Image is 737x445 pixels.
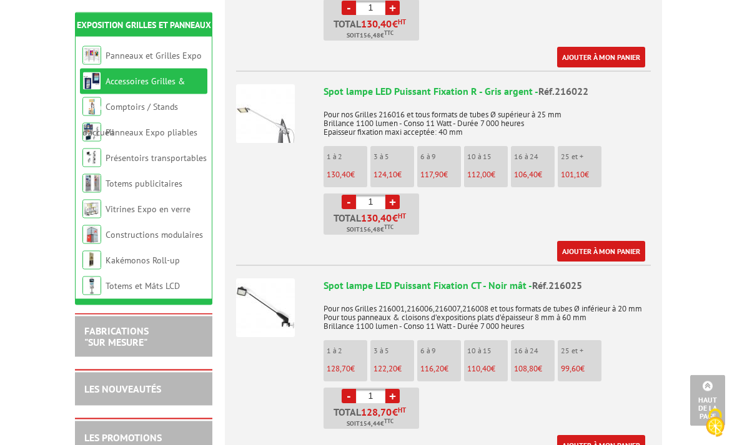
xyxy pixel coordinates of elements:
img: Panneaux et Grilles Expo [82,46,101,65]
p: € [514,171,555,180]
p: € [467,365,508,374]
a: Accessoires Grilles & Panneaux [82,76,185,112]
span: 116,20 [420,364,444,374]
p: 16 à 24 [514,153,555,162]
p: € [467,171,508,180]
span: 122,20 [373,364,397,374]
span: Réf.216025 [532,280,582,292]
span: 101,10 [561,170,585,180]
img: Présentoirs transportables [82,149,101,167]
a: Comptoirs / Stands d'accueil [82,101,178,138]
a: Constructions modulaires [106,229,203,240]
img: Totems et Mâts LCD [82,276,101,295]
p: € [561,365,601,374]
a: Panneaux Expo pliables [106,127,197,138]
p: Total [327,213,419,235]
p: Pour nos Grilles 216016 et tous formats de tubes Ø supérieur à 25 mm Brillance 1100 lumen - Conso... [324,102,651,137]
sup: HT [398,406,406,415]
img: Vitrines Expo en verre [82,200,101,218]
a: Vitrines Expo en verre [106,203,190,215]
p: Pour nos Grilles 216001,216006,216007,216008 et tous formats de tubes Ø inférieur à 20 mm Pour to... [324,296,651,331]
span: € [392,19,398,29]
a: Panneaux et Grilles Expo [106,50,202,61]
img: Totems publicitaires [82,174,101,193]
a: - [342,1,356,16]
span: Soit € [347,419,393,429]
span: 99,60 [561,364,580,374]
sup: HT [398,18,406,27]
p: € [420,171,461,180]
p: 25 et + [561,347,601,356]
span: Réf.216022 [538,86,588,98]
a: LES PROMOTIONS [84,431,162,444]
a: Totems et Mâts LCD [106,280,180,291]
p: € [373,365,414,374]
a: Haut de la page [690,375,725,426]
span: 108,80 [514,364,538,374]
span: 124,10 [373,170,397,180]
p: 1 à 2 [327,153,367,162]
span: 110,40 [467,364,491,374]
a: Ajouter à mon panier [557,242,645,262]
span: Soit € [347,31,393,41]
p: 1 à 2 [327,347,367,356]
sup: TTC [384,30,393,37]
a: + [385,1,400,16]
p: Total [327,408,419,429]
span: 112,00 [467,170,491,180]
a: Totems publicitaires [106,178,182,189]
span: 128,70 [361,408,392,418]
p: € [327,171,367,180]
a: - [342,389,356,404]
p: 25 et + [561,153,601,162]
span: 156,48 [360,31,380,41]
a: + [385,389,400,404]
div: Spot lampe LED Puissant Fixation R - Gris argent - [324,85,651,99]
a: + [385,195,400,210]
img: Kakémonos Roll-up [82,251,101,270]
img: Spot lampe LED Puissant Fixation R - Gris argent [236,85,295,144]
p: € [373,171,414,180]
p: 3 à 5 [373,153,414,162]
button: Cookies (fenêtre modale) [693,403,737,445]
p: 10 à 15 [467,153,508,162]
div: Spot lampe LED Puissant Fixation CT - Noir mât - [324,279,651,293]
p: 3 à 5 [373,347,414,356]
img: Spot lampe LED Puissant Fixation CT - Noir mât [236,279,295,338]
span: 130,40 [361,213,392,223]
span: 130,40 [327,170,350,180]
span: 130,40 [361,19,392,29]
span: 128,70 [327,364,350,374]
a: FABRICATIONS"Sur Mesure" [84,325,149,348]
img: Accessoires Grilles & Panneaux [82,72,101,90]
sup: TTC [384,224,393,231]
p: € [561,171,601,180]
a: Présentoirs transportables [106,152,207,164]
a: LES NOUVEAUTÉS [84,383,161,395]
p: € [514,365,555,374]
span: 117,90 [420,170,443,180]
sup: HT [398,212,406,221]
img: Constructions modulaires [82,225,101,244]
p: 6 à 9 [420,347,461,356]
p: Total [327,19,419,41]
span: Soit € [347,225,393,235]
p: € [327,365,367,374]
span: 156,48 [360,225,380,235]
span: € [392,213,398,223]
p: 16 à 24 [514,347,555,356]
span: 106,40 [514,170,538,180]
a: Ajouter à mon panier [557,47,645,68]
a: Kakémonos Roll-up [106,255,180,266]
p: 10 à 15 [467,347,508,356]
span: € [392,408,398,418]
img: Cookies (fenêtre modale) [700,408,731,439]
p: 6 à 9 [420,153,461,162]
a: - [342,195,356,210]
span: 154,44 [360,419,380,429]
p: € [420,365,461,374]
sup: TTC [384,418,393,425]
a: Exposition Grilles et Panneaux [77,19,211,31]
